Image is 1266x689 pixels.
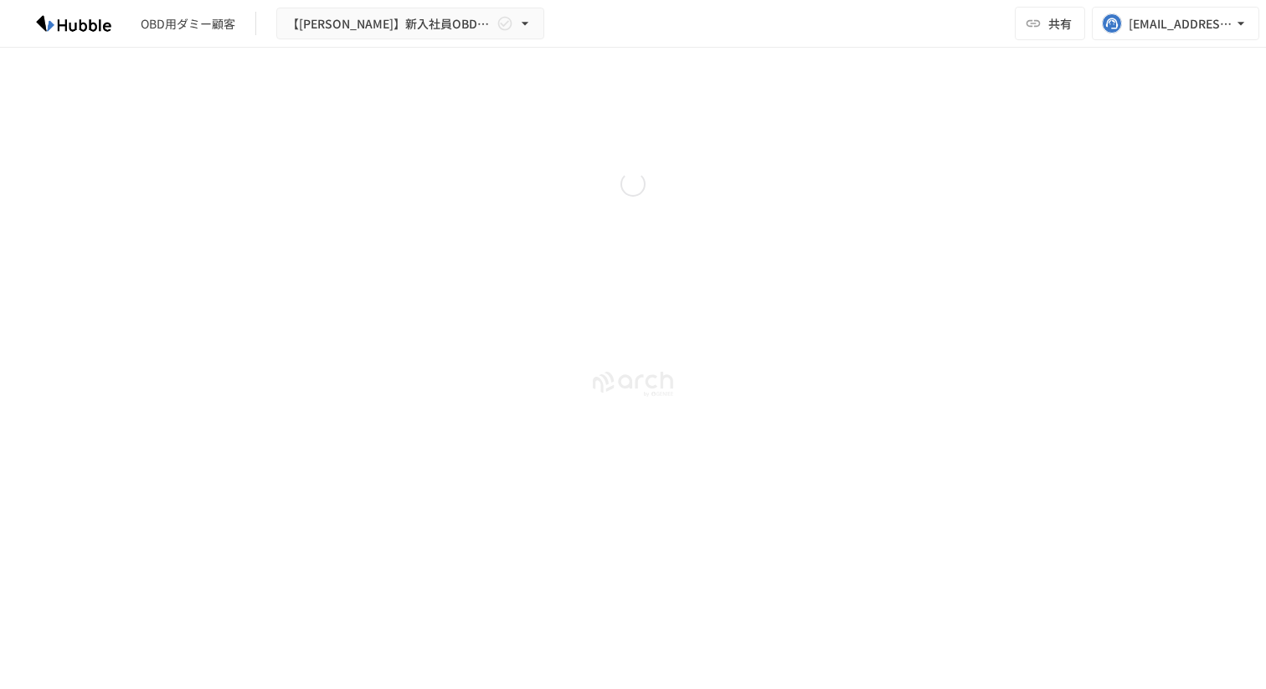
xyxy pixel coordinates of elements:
[1092,7,1259,40] button: [EMAIL_ADDRESS][DOMAIN_NAME]
[141,15,235,33] div: OBD用ダミー顧客
[20,10,127,37] img: HzDRNkGCf7KYO4GfwKnzITak6oVsp5RHeZBEM1dQFiQ
[1015,7,1085,40] button: 共有
[276,8,544,40] button: 【[PERSON_NAME]】新入社員OBD用Arch
[287,13,493,34] span: 【[PERSON_NAME]】新入社員OBD用Arch
[1048,14,1072,33] span: 共有
[1129,13,1233,34] div: [EMAIL_ADDRESS][DOMAIN_NAME]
